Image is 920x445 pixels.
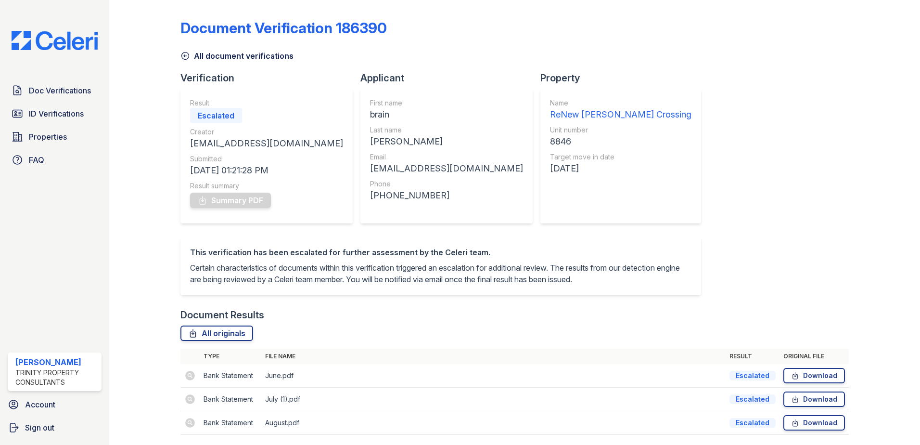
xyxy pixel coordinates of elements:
[8,150,102,170] a: FAQ
[200,364,261,388] td: Bank Statement
[25,399,55,410] span: Account
[261,364,726,388] td: June.pdf
[370,152,523,162] div: Email
[783,415,845,431] a: Download
[370,189,523,202] div: [PHONE_NUMBER]
[190,154,343,164] div: Submitted
[29,108,84,119] span: ID Verifications
[190,98,343,108] div: Result
[4,31,105,50] img: CE_Logo_Blue-a8612792a0a2168367f1c8372b55b34899dd931a85d93a1a3d3e32e68fde9ad4.png
[729,418,776,428] div: Escalated
[15,356,98,368] div: [PERSON_NAME]
[190,181,343,191] div: Result summary
[29,154,44,166] span: FAQ
[550,108,691,121] div: ReNew [PERSON_NAME] Crossing
[550,152,691,162] div: Target move in date
[550,162,691,175] div: [DATE]
[8,104,102,123] a: ID Verifications
[4,395,105,414] a: Account
[200,411,261,435] td: Bank Statement
[200,349,261,364] th: Type
[261,349,726,364] th: File name
[200,388,261,411] td: Bank Statement
[550,125,691,135] div: Unit number
[190,164,343,177] div: [DATE] 01:21:28 PM
[360,71,540,85] div: Applicant
[783,392,845,407] a: Download
[180,71,360,85] div: Verification
[4,418,105,437] a: Sign out
[25,422,54,433] span: Sign out
[550,98,691,108] div: Name
[190,247,691,258] div: This verification has been escalated for further assessment by the Celeri team.
[8,127,102,146] a: Properties
[180,308,264,322] div: Document Results
[8,81,102,100] a: Doc Verifications
[779,349,849,364] th: Original file
[190,137,343,150] div: [EMAIL_ADDRESS][DOMAIN_NAME]
[370,162,523,175] div: [EMAIL_ADDRESS][DOMAIN_NAME]
[729,394,776,404] div: Escalated
[729,371,776,380] div: Escalated
[550,98,691,121] a: Name ReNew [PERSON_NAME] Crossing
[261,411,726,435] td: August.pdf
[180,19,387,37] div: Document Verification 186390
[370,108,523,121] div: brain
[370,179,523,189] div: Phone
[29,85,91,96] span: Doc Verifications
[180,50,294,62] a: All document verifications
[370,135,523,148] div: [PERSON_NAME]
[180,326,253,341] a: All originals
[190,127,343,137] div: Creator
[783,368,845,383] a: Download
[190,262,691,285] p: Certain characteristics of documents within this verification triggered an escalation for additio...
[540,71,709,85] div: Property
[550,135,691,148] div: 8846
[370,125,523,135] div: Last name
[15,368,98,387] div: Trinity Property Consultants
[261,388,726,411] td: July (1).pdf
[190,108,242,123] div: Escalated
[370,98,523,108] div: First name
[726,349,779,364] th: Result
[29,131,67,143] span: Properties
